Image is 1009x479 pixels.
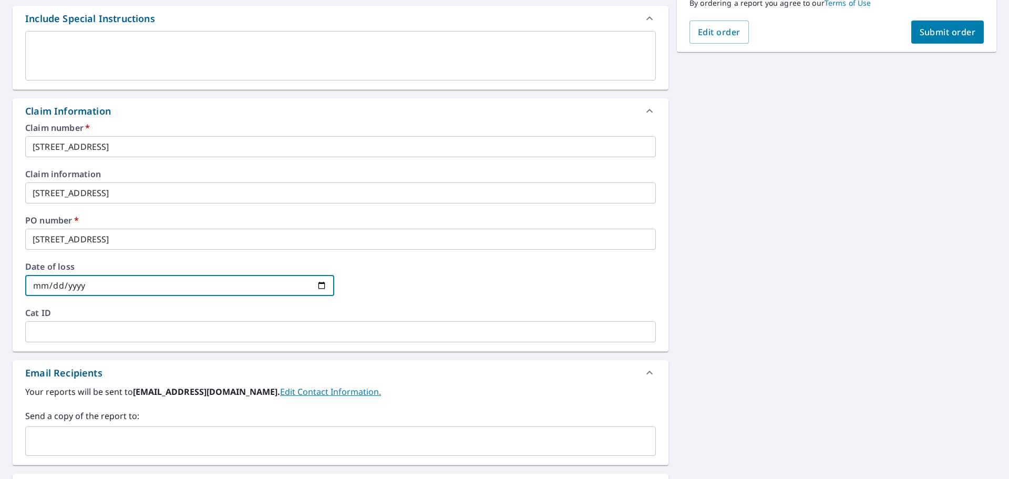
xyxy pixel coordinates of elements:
div: Include Special Instructions [13,6,668,31]
a: EditContactInfo [280,386,381,398]
label: Claim information [25,170,656,178]
span: Edit order [698,26,740,38]
label: PO number [25,216,656,225]
div: Claim Information [13,98,668,124]
button: Edit order [689,21,749,44]
label: Your reports will be sent to [25,385,656,398]
div: Email Recipients [13,360,668,385]
label: Claim number [25,124,656,132]
button: Submit order [911,21,984,44]
div: Include Special Instructions [25,12,155,26]
b: [EMAIL_ADDRESS][DOMAIN_NAME]. [133,386,280,398]
span: Submit order [920,26,976,38]
label: Cat ID [25,309,656,317]
div: Claim Information [25,104,111,118]
label: Send a copy of the report to: [25,410,656,422]
div: Email Recipients [25,366,102,380]
label: Date of loss [25,262,334,271]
